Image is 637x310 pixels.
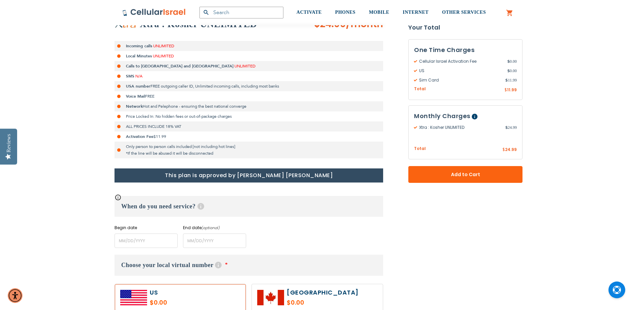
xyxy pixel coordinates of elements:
[430,171,500,178] span: Add to Cart
[197,203,204,210] span: Help
[201,225,220,230] i: (optional)
[115,168,383,183] h1: This plan is approved by [PERSON_NAME] [PERSON_NAME]
[143,104,246,109] span: Hot and Pelephone - ensuring the best national converge
[145,94,154,99] span: FREE
[115,142,383,158] li: Only person to person calls included [not including hot lines] *If the line will be abused it wil...
[414,146,426,152] span: Total
[472,114,477,119] span: Help
[115,225,178,231] label: Begin date
[507,58,510,64] span: $
[507,58,517,64] span: 0.00
[199,7,283,18] input: Search
[505,77,508,83] span: $
[126,134,153,139] strong: Activation Fee
[505,124,517,131] span: 24.99
[183,225,246,231] label: End date
[126,63,233,69] strong: Calls to [GEOGRAPHIC_DATA] and [GEOGRAPHIC_DATA]
[115,234,178,248] input: MM/DD/YYYY
[414,86,426,92] span: Total
[115,121,383,132] li: ALL PRICES INCLUDE 18% VAT
[507,68,510,74] span: $
[121,262,213,268] span: Choose your local virtual number
[442,10,486,15] span: OTHER SERVICES
[414,58,507,64] span: Cellular Israel Activation Fee
[153,134,166,139] span: $11.99
[502,147,505,153] span: $
[414,124,505,131] span: Xtra : Kosher UNLIMITED
[408,166,522,183] button: Add to Cart
[153,53,174,59] span: UNLIMITED
[115,111,383,121] li: Price Locked In: No hidden fees or out-of-package charges
[215,262,222,268] span: Help
[414,77,505,83] span: Sim Card
[126,84,150,89] strong: USA number
[335,10,356,15] span: PHONES
[126,73,134,79] strong: SMS
[183,234,246,248] input: MM/DD/YYYY
[153,43,174,49] span: UNLIMITED
[115,196,383,217] h3: When do you need service?
[126,43,152,49] strong: Incoming calls
[504,87,507,93] span: $
[122,8,186,16] img: Cellular Israel Logo
[6,134,12,152] div: Reviews
[234,63,256,69] span: UNLIMITED
[126,104,143,109] strong: Network
[126,94,145,99] strong: Voice Mail
[505,124,508,131] span: $
[8,288,22,303] div: Accessibility Menu
[150,84,279,89] span: FREE outgoing caller ID, Unlimited incoming calls, including most banks
[414,45,517,55] h3: One Time Charges
[297,10,322,15] span: ACTIVATE
[414,68,507,74] span: US
[403,10,428,15] span: INTERNET
[507,87,517,93] span: 11.99
[507,68,517,74] span: 0.00
[408,22,522,33] strong: Your Total
[369,10,390,15] span: MOBILE
[505,77,517,83] span: 11.99
[135,73,142,79] span: N/A
[414,112,470,120] span: Monthly Charges
[505,147,517,152] span: 24.99
[126,53,152,59] strong: Local Minutes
